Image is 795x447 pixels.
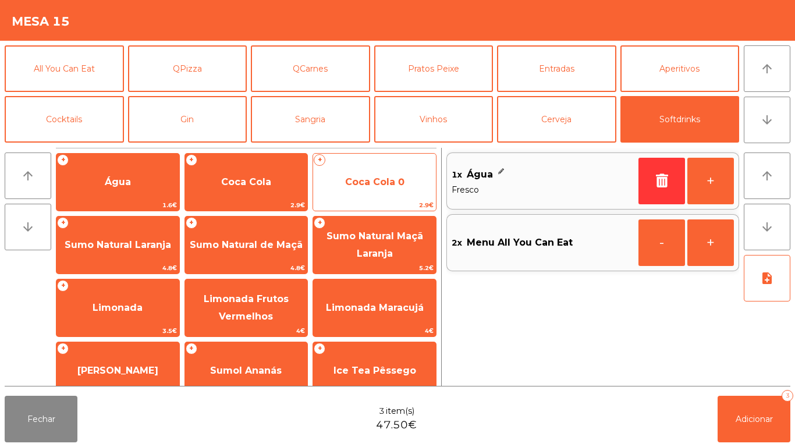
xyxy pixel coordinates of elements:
button: arrow_downward [744,97,790,143]
span: + [186,154,197,166]
span: 1.6€ [56,200,179,211]
button: arrow_upward [744,152,790,199]
span: 2x [452,234,462,251]
button: arrow_downward [5,204,51,250]
span: + [57,154,69,166]
span: 5.2€ [313,262,436,274]
span: 4€ [185,325,308,336]
span: [PERSON_NAME] [77,365,158,376]
span: + [186,343,197,354]
button: Gin [128,96,247,143]
button: Adicionar3 [718,396,790,442]
span: Limonada Maracujá [326,302,424,313]
span: Água [105,176,131,187]
button: Softdrinks [620,96,740,143]
span: Limonada Frutos Vermelhos [204,293,289,322]
span: + [57,343,69,354]
span: + [314,343,325,354]
button: note_add [744,255,790,301]
span: Coca Cola 0 [345,176,404,187]
button: + [687,158,734,204]
span: Coca Cola [221,176,271,187]
i: arrow_upward [760,62,774,76]
span: 4.8€ [56,262,179,274]
span: Adicionar [736,414,773,424]
i: arrow_downward [21,220,35,234]
span: + [314,154,325,166]
button: Aperitivos [620,45,740,92]
button: arrow_upward [5,152,51,199]
span: 2.9€ [185,200,308,211]
span: 1x [452,166,462,183]
button: arrow_downward [744,204,790,250]
button: Entradas [497,45,616,92]
span: Sumo Natural Maçã Laranja [326,230,423,259]
span: Sumol Ananás [210,365,282,376]
button: Sangria [251,96,370,143]
button: - [638,219,685,266]
span: + [57,280,69,292]
i: note_add [760,271,774,285]
span: 47.50€ [376,417,417,433]
span: + [186,217,197,229]
span: item(s) [386,405,414,417]
i: arrow_downward [760,220,774,234]
span: Limonada [93,302,143,313]
i: arrow_upward [760,169,774,183]
button: Cocktails [5,96,124,143]
h4: Mesa 15 [12,13,70,30]
span: Água [467,166,493,183]
button: + [687,219,734,266]
button: Fechar [5,396,77,442]
button: QCarnes [251,45,370,92]
button: All You Can Eat [5,45,124,92]
button: arrow_upward [744,45,790,92]
span: 4€ [313,325,436,336]
span: Sumo Natural de Maçã [190,239,303,250]
button: Vinhos [374,96,494,143]
span: Menu All You Can Eat [467,234,573,251]
button: Cerveja [497,96,616,143]
button: QPizza [128,45,247,92]
span: 3 [379,405,385,417]
i: arrow_downward [760,113,774,127]
span: 4.8€ [185,262,308,274]
span: 3.5€ [56,325,179,336]
span: Ice Tea Pêssego [333,365,416,376]
i: arrow_upward [21,169,35,183]
span: Fresco [452,183,634,196]
span: Sumo Natural Laranja [65,239,171,250]
span: + [314,217,325,229]
div: 3 [782,390,793,402]
button: Pratos Peixe [374,45,494,92]
span: 2.9€ [313,200,436,211]
span: + [57,217,69,229]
